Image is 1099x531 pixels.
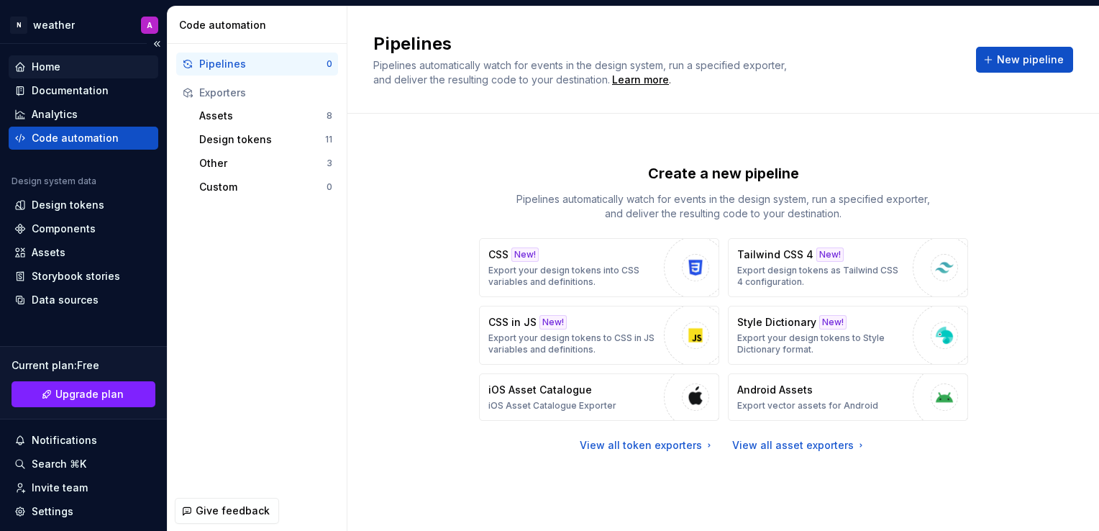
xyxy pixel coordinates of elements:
p: iOS Asset Catalogue Exporter [488,400,616,412]
p: Export your design tokens to Style Dictionary format. [737,332,906,355]
a: Upgrade plan [12,381,155,407]
div: Documentation [32,83,109,98]
div: Other [199,156,327,171]
div: Assets [32,245,65,260]
a: Assets [9,241,158,264]
div: Design tokens [199,132,325,147]
div: Invite team [32,481,88,495]
div: Home [32,60,60,74]
button: Other3 [193,152,338,175]
button: Custom0 [193,176,338,199]
button: New pipeline [976,47,1073,73]
button: Assets8 [193,104,338,127]
p: Android Assets [737,383,813,397]
span: . [610,75,671,86]
p: CSS [488,248,509,262]
p: CSS in JS [488,315,537,330]
div: Analytics [32,107,78,122]
button: Search ⌘K [9,453,158,476]
div: 8 [327,110,332,122]
a: Code automation [9,127,158,150]
div: Notifications [32,433,97,448]
a: View all asset exporters [732,438,867,453]
div: Custom [199,180,327,194]
div: Settings [32,504,73,519]
a: Settings [9,500,158,523]
a: Storybook stories [9,265,158,288]
div: Assets [199,109,327,123]
span: New pipeline [997,53,1064,67]
div: 0 [327,58,332,70]
span: Upgrade plan [55,387,124,401]
a: Home [9,55,158,78]
div: 11 [325,134,332,145]
p: Export design tokens as Tailwind CSS 4 configuration. [737,265,906,288]
button: Android AssetsExport vector assets for Android [728,373,968,421]
div: Data sources [32,293,99,307]
div: A [147,19,152,31]
div: Code automation [179,18,341,32]
p: Export vector assets for Android [737,400,878,412]
button: CSSNew!Export your design tokens into CSS variables and definitions. [479,238,719,297]
button: Give feedback [175,498,279,524]
div: New! [539,315,567,330]
div: 3 [327,158,332,169]
button: Notifications [9,429,158,452]
div: Exporters [199,86,332,100]
div: New! [511,248,539,262]
div: Design tokens [32,198,104,212]
p: Tailwind CSS 4 [737,248,813,262]
a: Data sources [9,289,158,312]
button: Pipelines0 [176,53,338,76]
div: New! [819,315,847,330]
p: iOS Asset Catalogue [488,383,592,397]
div: Storybook stories [32,269,120,283]
button: Design tokens11 [193,128,338,151]
div: 0 [327,181,332,193]
div: Design system data [12,176,96,187]
div: weather [33,18,75,32]
div: Search ⌘K [32,457,86,471]
div: N [10,17,27,34]
p: Style Dictionary [737,315,816,330]
button: Style DictionaryNew!Export your design tokens to Style Dictionary format. [728,306,968,365]
a: Invite team [9,476,158,499]
div: Components [32,222,96,236]
div: Code automation [32,131,119,145]
button: NweatherA [3,9,164,40]
p: Pipelines automatically watch for events in the design system, run a specified exporter, and deli... [508,192,939,221]
p: Export your design tokens to CSS in JS variables and definitions. [488,332,657,355]
h2: Pipelines [373,32,959,55]
a: Design tokens [9,194,158,217]
p: Create a new pipeline [648,163,799,183]
a: Analytics [9,103,158,126]
div: New! [816,248,844,262]
button: Collapse sidebar [147,34,167,54]
a: Learn more [612,73,669,87]
a: Documentation [9,79,158,102]
button: CSS in JSNew!Export your design tokens to CSS in JS variables and definitions. [479,306,719,365]
span: Pipelines automatically watch for events in the design system, run a specified exporter, and deli... [373,59,790,86]
button: Tailwind CSS 4New!Export design tokens as Tailwind CSS 4 configuration. [728,238,968,297]
div: Pipelines [199,57,327,71]
span: Give feedback [196,504,270,518]
button: iOS Asset CatalogueiOS Asset Catalogue Exporter [479,373,719,421]
p: Export your design tokens into CSS variables and definitions. [488,265,657,288]
a: Components [9,217,158,240]
a: View all token exporters [580,438,715,453]
div: Current plan : Free [12,358,155,373]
